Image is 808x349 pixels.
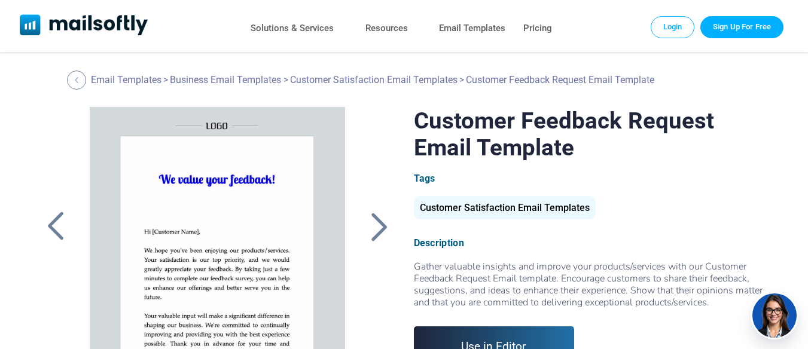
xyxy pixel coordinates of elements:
[439,20,505,37] a: Email Templates
[414,207,596,212] a: Customer Satisfaction Email Templates
[170,74,281,85] a: Business Email Templates
[414,107,768,161] h1: Customer Feedback Request Email Template
[523,20,552,37] a: Pricing
[41,211,71,242] a: Back
[290,74,458,85] a: Customer Satisfaction Email Templates
[700,16,783,38] a: Trial
[651,16,695,38] a: Login
[251,20,334,37] a: Solutions & Services
[414,237,768,249] div: Description
[67,71,89,90] a: Back
[414,173,768,184] div: Tags
[414,196,596,219] div: Customer Satisfaction Email Templates
[414,261,768,308] div: Gather valuable insights and improve your products/services with our Customer Feedback Request Em...
[91,74,161,85] a: Email Templates
[20,14,148,38] a: Mailsoftly
[365,20,408,37] a: Resources
[364,211,394,242] a: Back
